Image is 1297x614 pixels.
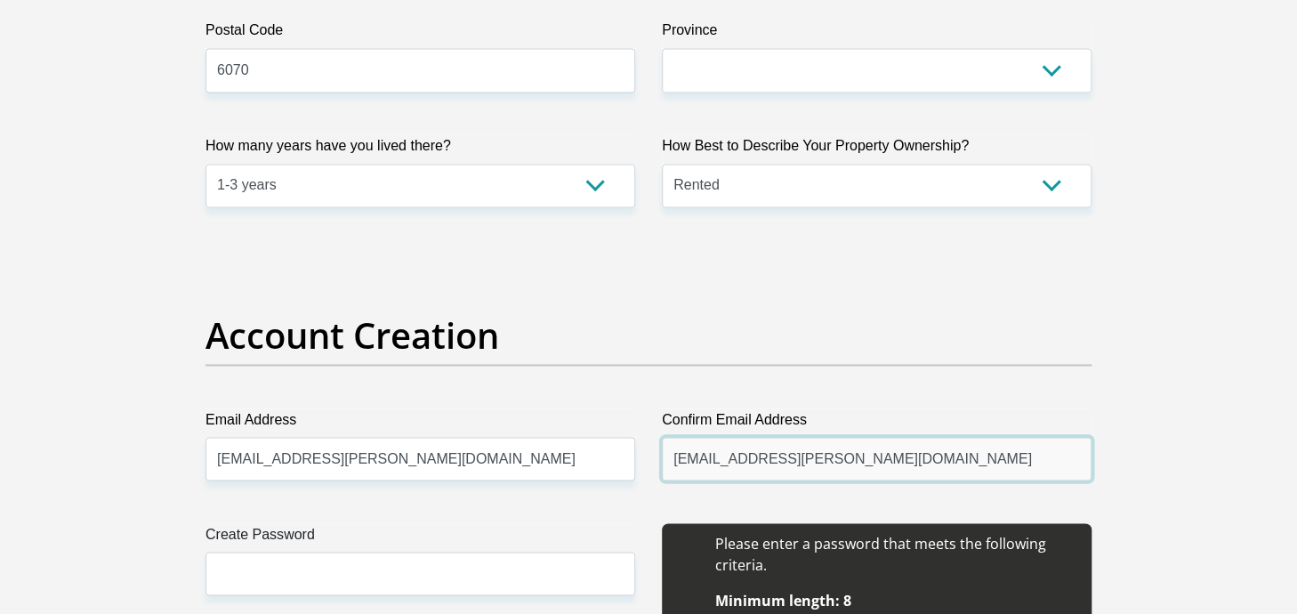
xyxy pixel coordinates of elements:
label: How Best to Describe Your Property Ownership? [662,135,1092,164]
input: Confirm Email Address [662,437,1092,481]
li: Please enter a password that meets the following criteria. [715,532,1074,575]
label: How many years have you lived there? [205,135,635,164]
label: Province [662,20,1092,48]
select: Please Select a Province [662,48,1092,92]
b: Minimum length: 8 [715,590,851,610]
input: Create Password [205,552,635,595]
label: Confirm Email Address [662,408,1092,437]
input: Email Address [205,437,635,481]
select: Please select a value [662,164,1092,207]
input: Postal Code [205,48,635,92]
h2: Account Creation [205,314,1092,357]
label: Create Password [205,523,635,552]
label: Email Address [205,408,635,437]
label: Postal Code [205,20,635,48]
select: Please select a value [205,164,635,207]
